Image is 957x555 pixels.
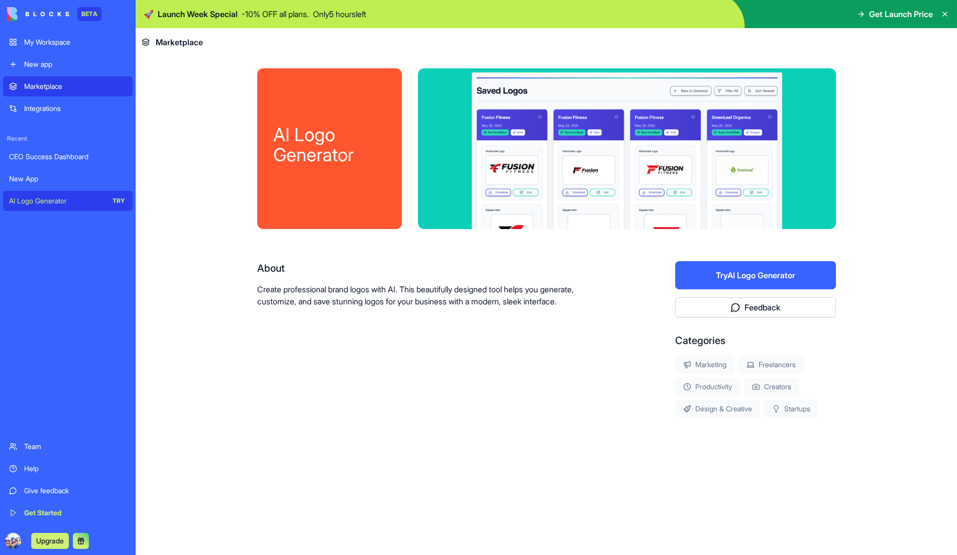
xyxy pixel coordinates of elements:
[3,481,133,501] a: Give feedback
[24,37,127,47] div: My Workspace
[3,54,133,74] a: New app
[77,7,101,21] div: BETA
[313,8,366,20] p: Only 5 hours left
[3,147,133,167] a: CEO Success Dashboard
[3,76,133,96] a: Marketplace
[144,8,154,20] span: 🚀
[675,334,836,348] div: Categories
[744,378,799,396] div: Creators
[738,356,804,374] div: Freelancers
[9,174,127,184] div: New App
[3,32,133,52] a: My Workspace
[9,152,127,162] div: CEO Success Dashboard
[3,503,133,523] a: Get Started
[257,283,611,307] p: Create professional brand logos with AI. This beautifully designed tool helps you generate, custo...
[24,464,127,474] div: Help
[675,378,740,396] div: Productivity
[242,8,309,20] p: - 10 % OFF all plans.
[764,400,818,418] div: Startups
[24,441,127,452] div: Team
[156,36,203,48] span: Marketplace
[869,8,933,20] span: Get Launch Price
[24,103,127,114] div: Integrations
[24,59,127,69] div: New app
[31,533,69,549] button: Upgrade
[24,81,127,91] div: Marketplace
[675,261,836,289] button: TryAI Logo Generator
[7,7,101,21] a: BETA
[111,195,127,207] div: TRY
[24,486,127,496] div: Give feedback
[3,436,133,457] a: Team
[5,533,21,549] img: ACg8ocIbj3mSFGab6yVHNGGOvId2VCXwclaIR6eJmRqJfIT5VNW_2ABE=s96-c
[273,125,386,165] div: AI Logo Generator
[675,400,760,418] div: Design & Creative
[3,135,133,143] span: Recent
[31,535,69,545] a: Upgrade
[3,191,133,211] a: AI Logo GeneratorTRY
[675,356,734,374] div: Marketing
[257,261,611,275] div: About
[158,8,238,20] span: Launch Week Special
[3,98,133,119] a: Integrations
[3,169,133,189] a: New App
[24,508,127,518] div: Get Started
[9,196,103,206] div: AI Logo Generator
[675,297,836,317] button: Feedback
[3,459,133,479] a: Help
[7,7,69,21] img: logo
